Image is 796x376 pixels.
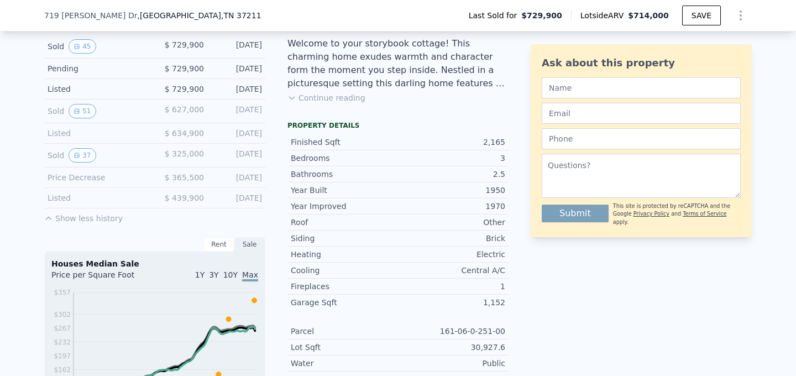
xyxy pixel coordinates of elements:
[291,233,398,244] div: Siding
[542,205,609,222] button: Submit
[398,201,505,212] div: 1970
[291,137,398,148] div: Finished Sqft
[287,37,509,90] div: Welcome to your storybook cottage! This charming home exudes warmth and character form the moment...
[165,64,204,73] span: $ 729,900
[69,148,96,163] button: View historical data
[398,233,505,244] div: Brick
[165,149,204,158] span: $ 325,000
[48,83,146,95] div: Listed
[51,258,258,269] div: Houses Median Sale
[542,103,741,124] input: Email
[165,85,204,93] span: $ 729,900
[469,10,522,21] span: Last Sold for
[628,11,669,20] span: $714,000
[398,137,505,148] div: 2,165
[54,338,71,346] tspan: $232
[291,265,398,276] div: Cooling
[213,192,262,203] div: [DATE]
[69,39,96,54] button: View historical data
[44,208,123,224] button: Show less history
[54,352,71,360] tspan: $197
[291,342,398,353] div: Lot Sqft
[633,211,669,217] a: Privacy Policy
[398,326,505,337] div: 161-06-0-251-00
[48,39,146,54] div: Sold
[234,237,265,252] div: Sale
[542,55,741,71] div: Ask about this property
[213,172,262,183] div: [DATE]
[242,270,258,281] span: Max
[213,148,262,163] div: [DATE]
[195,270,205,279] span: 1Y
[291,358,398,369] div: Water
[730,4,752,27] button: Show Options
[398,342,505,353] div: 30,927.6
[221,11,261,20] span: , TN 37211
[398,217,505,228] div: Other
[48,63,146,74] div: Pending
[291,249,398,260] div: Heating
[213,104,262,118] div: [DATE]
[291,201,398,212] div: Year Improved
[580,10,628,21] span: Lotside ARV
[291,281,398,292] div: Fireplaces
[521,10,562,21] span: $729,900
[165,105,204,114] span: $ 627,000
[683,211,726,217] a: Terms of Service
[213,83,262,95] div: [DATE]
[213,39,262,54] div: [DATE]
[48,104,146,118] div: Sold
[291,326,398,337] div: Parcel
[137,10,261,21] span: , [GEOGRAPHIC_DATA]
[398,169,505,180] div: 2.5
[48,128,146,139] div: Listed
[209,270,218,279] span: 3Y
[287,121,509,130] div: Property details
[398,185,505,196] div: 1950
[213,128,262,139] div: [DATE]
[291,169,398,180] div: Bathrooms
[291,153,398,164] div: Bedrooms
[291,217,398,228] div: Roof
[203,237,234,252] div: Rent
[213,63,262,74] div: [DATE]
[51,269,155,287] div: Price per Square Foot
[48,148,146,163] div: Sold
[398,358,505,369] div: Public
[223,270,238,279] span: 10Y
[398,265,505,276] div: Central A/C
[48,172,146,183] div: Price Decrease
[398,297,505,308] div: 1,152
[54,311,71,318] tspan: $302
[54,289,71,296] tspan: $357
[542,77,741,98] input: Name
[398,249,505,260] div: Electric
[291,297,398,308] div: Garage Sqft
[165,40,204,49] span: $ 729,900
[54,366,71,374] tspan: $162
[287,92,365,103] button: Continue reading
[398,153,505,164] div: 3
[682,6,721,25] button: SAVE
[48,192,146,203] div: Listed
[69,104,96,118] button: View historical data
[165,194,204,202] span: $ 439,900
[291,185,398,196] div: Year Built
[398,281,505,292] div: 1
[165,129,204,138] span: $ 634,900
[613,202,741,226] div: This site is protected by reCAPTCHA and the Google and apply.
[44,10,137,21] span: 719 [PERSON_NAME] Dr
[54,325,71,332] tspan: $267
[165,173,204,182] span: $ 365,500
[542,128,741,149] input: Phone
